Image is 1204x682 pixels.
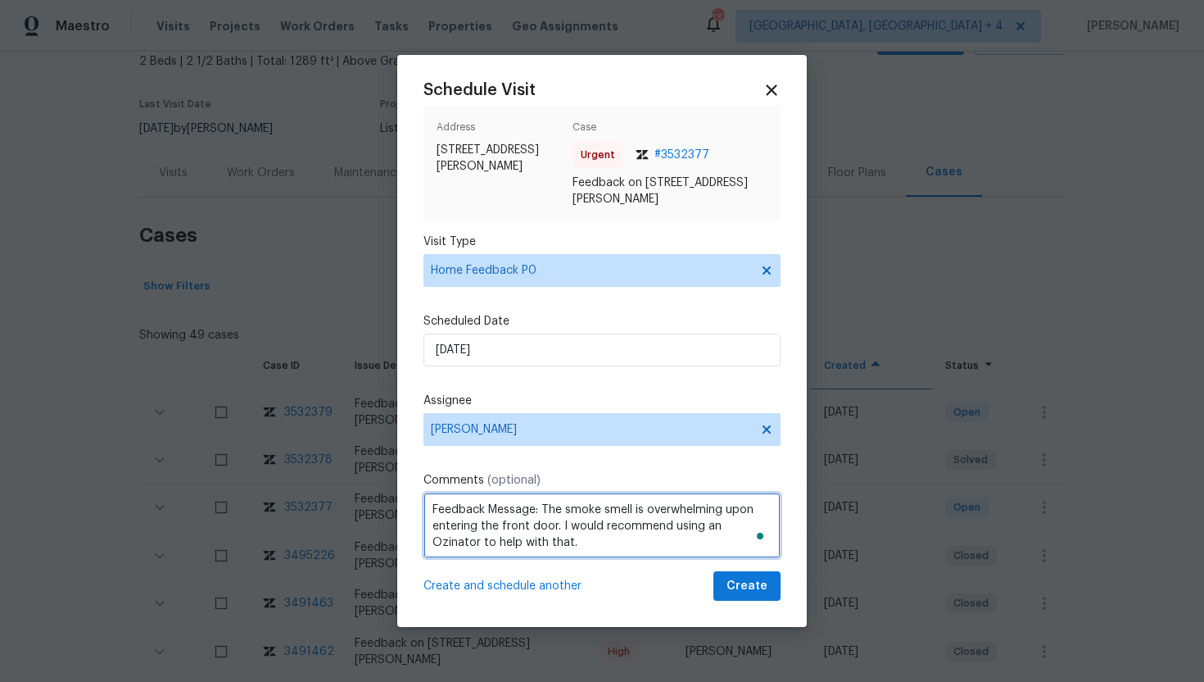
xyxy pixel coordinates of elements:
[423,493,781,558] textarea: To enrich screen reader interactions, please activate Accessibility in Grammarly extension settings
[573,175,767,207] span: Feedback on [STREET_ADDRESS][PERSON_NAME]
[573,119,767,142] span: Case
[423,82,536,98] span: Schedule Visit
[423,234,781,250] label: Visit Type
[636,150,649,160] img: Zendesk Logo Icon
[431,423,752,436] span: [PERSON_NAME]
[423,472,781,489] label: Comments
[423,313,781,330] label: Scheduled Date
[423,578,582,594] span: Create and schedule another
[726,576,767,597] span: Create
[654,147,709,163] span: # 3532377
[713,571,781,602] button: Create
[423,334,781,366] input: M/D/YYYY
[423,393,781,409] label: Assignee
[763,81,781,99] span: Close
[437,142,566,175] span: [STREET_ADDRESS][PERSON_NAME]
[431,262,749,279] span: Home Feedback P0
[581,147,622,163] span: Urgent
[487,475,541,486] span: (optional)
[437,119,566,142] span: Address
